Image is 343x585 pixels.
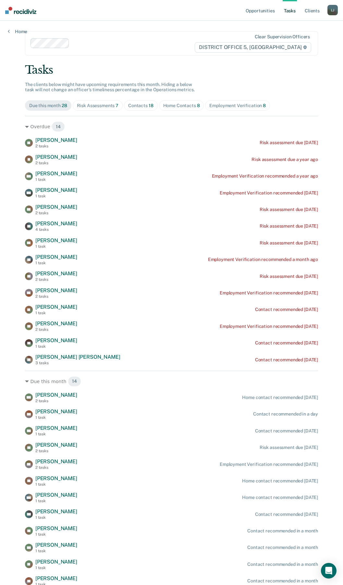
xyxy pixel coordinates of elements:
[35,270,77,277] span: [PERSON_NAME]
[35,204,77,210] span: [PERSON_NAME]
[35,566,77,570] div: 1 task
[242,395,318,400] div: Home contact recommended [DATE]
[255,34,310,40] div: Clear supervision officers
[35,549,77,553] div: 1 task
[209,103,266,108] div: Employment Verification
[35,399,77,403] div: 2 tasks
[242,495,318,500] div: Home contact recommended [DATE]
[321,563,337,579] div: Open Intercom Messenger
[255,307,318,312] div: Contact recommended [DATE]
[220,324,318,329] div: Employment Verification recommended [DATE]
[35,515,77,520] div: 1 task
[263,103,266,108] span: 8
[35,261,77,265] div: 1 task
[29,103,67,108] div: Due this month
[35,294,77,299] div: 2 tasks
[35,154,77,160] span: [PERSON_NAME]
[35,344,77,349] div: 1 task
[163,103,200,108] div: Home Contacts
[25,82,195,93] span: The clients below might have upcoming requirements this month. Hiding a below task will not chang...
[5,7,36,14] img: Recidiviz
[128,103,153,108] div: Contacts
[68,376,81,387] span: 14
[35,442,77,448] span: [PERSON_NAME]
[35,337,77,343] span: [PERSON_NAME]
[35,211,77,215] div: 2 tasks
[35,475,77,481] span: [PERSON_NAME]
[255,512,318,517] div: Contact recommended [DATE]
[35,532,77,537] div: 1 task
[35,244,77,249] div: 1 task
[25,63,318,77] div: Tasks
[35,237,77,243] span: [PERSON_NAME]
[35,287,77,293] span: [PERSON_NAME]
[35,144,77,148] div: 2 tasks
[251,157,318,162] div: Risk assessment due a year ago
[35,508,77,515] span: [PERSON_NAME]
[35,177,77,182] div: 1 task
[35,304,77,310] span: [PERSON_NAME]
[247,545,318,550] div: Contact recommended in a month
[35,137,77,143] span: [PERSON_NAME]
[25,121,318,132] div: Overdue 14
[35,425,77,431] span: [PERSON_NAME]
[35,327,77,332] div: 2 tasks
[35,432,77,436] div: 1 task
[62,103,67,108] span: 28
[197,103,200,108] span: 8
[35,492,77,498] span: [PERSON_NAME]
[35,227,77,232] div: 4 tasks
[35,277,77,282] div: 2 tasks
[35,465,77,470] div: 2 tasks
[25,376,318,387] div: Due this month 14
[35,458,77,465] span: [PERSON_NAME]
[35,408,77,415] span: [PERSON_NAME]
[35,194,77,198] div: 1 task
[247,562,318,567] div: Contact recommended in a month
[220,190,318,196] div: Employment Verification recommended [DATE]
[35,170,77,177] span: [PERSON_NAME]
[220,290,318,296] div: Employment Verification recommended [DATE]
[35,254,77,260] span: [PERSON_NAME]
[255,428,318,434] div: Contact recommended [DATE]
[35,449,77,453] div: 2 tasks
[195,42,311,53] span: DISTRICT OFFICE 5, [GEOGRAPHIC_DATA]
[212,173,318,179] div: Employment Verification recommended a year ago
[327,5,338,15] button: LJ
[8,29,27,34] a: Home
[260,140,318,145] div: Risk assessment due [DATE]
[242,478,318,484] div: Home contact recommended [DATE]
[35,415,77,420] div: 1 task
[35,482,77,487] div: 1 task
[247,578,318,584] div: Contact recommended in a month
[35,559,77,565] span: [PERSON_NAME]
[35,525,77,531] span: [PERSON_NAME]
[208,257,318,262] div: Employment Verification recommended a month ago
[35,575,77,581] span: [PERSON_NAME]
[35,361,120,365] div: 3 tasks
[220,462,318,467] div: Employment Verification recommended [DATE]
[77,103,119,108] div: Risk Assessments
[255,340,318,346] div: Contact recommended [DATE]
[35,320,77,327] span: [PERSON_NAME]
[35,220,77,227] span: [PERSON_NAME]
[260,240,318,246] div: Risk assessment due [DATE]
[247,528,318,534] div: Contact recommended in a month
[116,103,118,108] span: 7
[35,354,120,360] span: [PERSON_NAME] [PERSON_NAME]
[35,542,77,548] span: [PERSON_NAME]
[35,187,77,193] span: [PERSON_NAME]
[260,207,318,212] div: Risk assessment due [DATE]
[255,357,318,363] div: Contact recommended [DATE]
[253,411,318,417] div: Contact recommended in a day
[260,445,318,450] div: Risk assessment due [DATE]
[35,499,77,503] div: 1 task
[35,392,77,398] span: [PERSON_NAME]
[260,274,318,279] div: Risk assessment due [DATE]
[260,223,318,229] div: Risk assessment due [DATE]
[149,103,153,108] span: 18
[35,161,77,165] div: 2 tasks
[35,311,77,315] div: 1 task
[327,5,338,15] div: L J
[52,121,65,132] span: 14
